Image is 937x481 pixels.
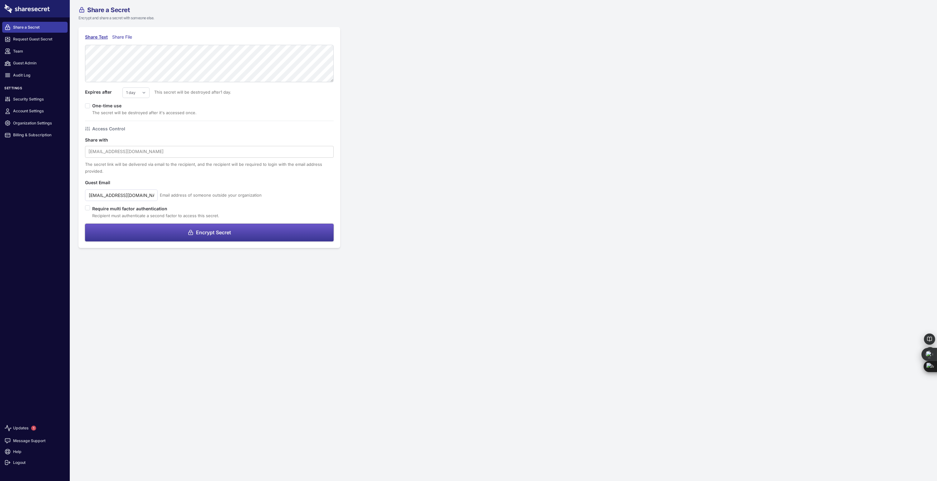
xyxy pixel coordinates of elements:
[2,34,68,45] a: Request Guest Secret
[31,426,36,431] span: 1
[112,34,135,40] div: Share File
[2,130,68,141] a: Billing & Subscription
[2,118,68,128] a: Organization Settings
[92,125,125,132] h4: Access Control
[2,70,68,81] a: Audit Log
[196,230,231,235] span: Encrypt Secret
[2,446,68,457] a: Help
[2,58,68,69] a: Guest Admin
[2,86,68,93] h3: Settings
[92,109,197,116] div: The secret will be destroyed after it's accessed once.
[87,7,130,13] span: Share a Secret
[2,421,68,435] a: Updates1
[2,435,68,446] a: Message Support
[85,179,122,186] label: Guest Email
[2,457,68,468] a: Logout
[85,89,122,96] label: Expires after
[160,192,262,198] span: Email address of someone outside your organization
[92,103,126,108] label: One-time use
[85,34,108,40] div: Share Text
[92,205,219,212] label: Require multi factor authentication
[2,22,68,33] a: Share a Secret
[85,224,334,241] button: Encrypt Secret
[85,189,158,201] input: guest@example.com
[92,213,219,218] span: Recipient must authenticate a second factor to access this secret.
[150,89,231,96] span: This secret will be destroyed after 1 day .
[2,46,68,57] a: Team
[2,94,68,105] a: Security Settings
[85,162,322,174] span: The secret link will be delivered via email to the recipient, and the recipient will be required ...
[2,106,68,117] a: Account Settings
[78,15,375,21] p: Encrypt and share a secret with someone else.
[85,137,122,143] label: Share with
